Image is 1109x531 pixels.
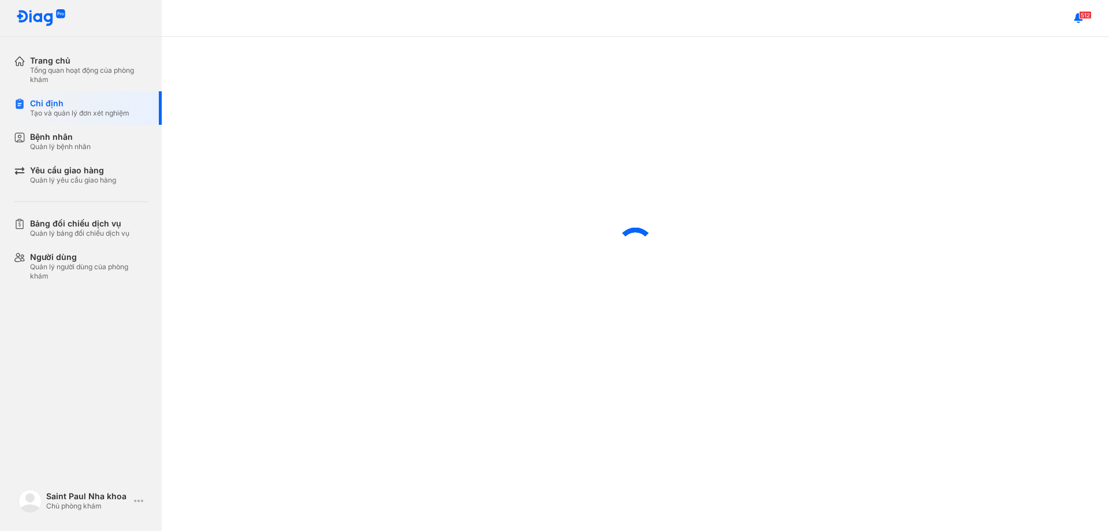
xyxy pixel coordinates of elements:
[18,489,42,513] img: logo
[46,502,129,511] div: Chủ phòng khám
[30,252,148,262] div: Người dùng
[30,229,129,238] div: Quản lý bảng đối chiếu dịch vụ
[30,165,116,176] div: Yêu cầu giao hàng
[30,176,116,185] div: Quản lý yêu cầu giao hàng
[30,55,148,66] div: Trang chủ
[30,132,91,142] div: Bệnh nhân
[30,98,129,109] div: Chỉ định
[30,109,129,118] div: Tạo và quản lý đơn xét nghiệm
[30,142,91,151] div: Quản lý bệnh nhân
[46,491,129,502] div: Saint Paul Nha khoa
[30,262,148,281] div: Quản lý người dùng của phòng khám
[1079,11,1092,19] span: 512
[30,218,129,229] div: Bảng đối chiếu dịch vụ
[30,66,148,84] div: Tổng quan hoạt động của phòng khám
[16,9,66,27] img: logo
